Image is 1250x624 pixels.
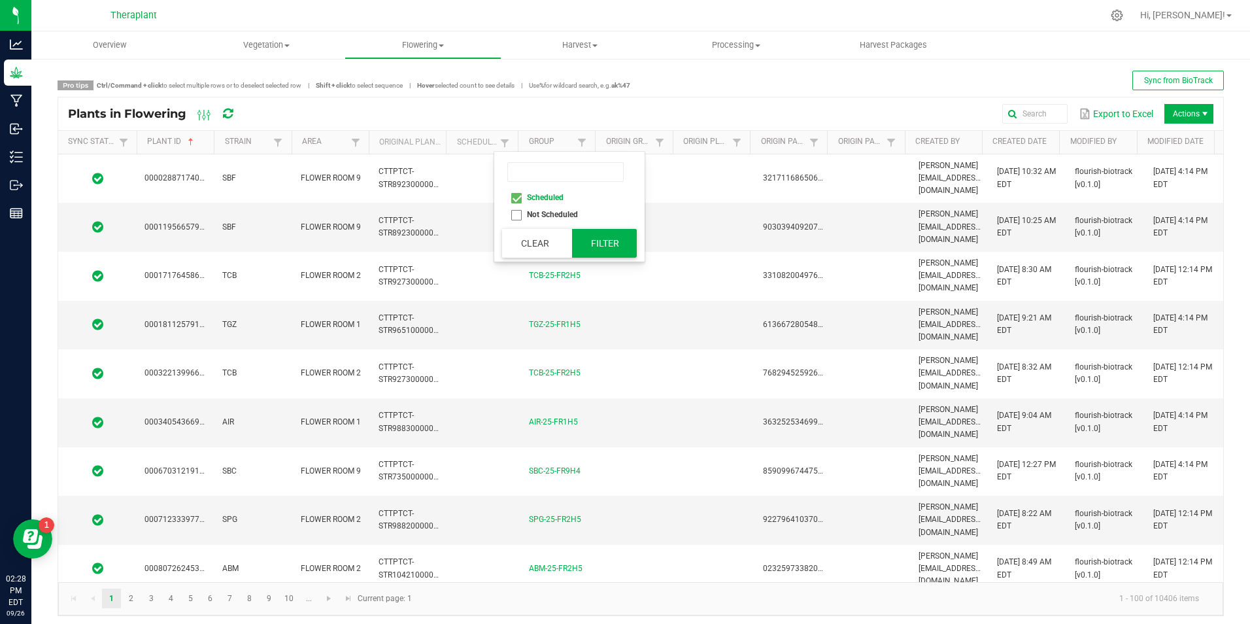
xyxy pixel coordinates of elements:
span: flourish-biotrack [v0.1.0] [1075,265,1132,286]
span: [DATE] 12:14 PM EDT [1153,509,1212,530]
span: [PERSON_NAME][EMAIL_ADDRESS][DOMAIN_NAME] [919,258,982,292]
button: Sync from BioTrack [1132,71,1224,90]
span: SPG [222,515,237,524]
a: Origin Package IDSortable [761,137,807,147]
span: to select sequence [316,82,403,89]
strong: % [539,82,544,89]
a: Harvest [501,31,658,59]
inline-svg: Analytics [10,38,23,51]
th: Original Plant ID [369,131,446,154]
button: Filter [572,229,637,258]
iframe: Resource center unread badge [39,517,54,533]
th: Scheduled [446,131,518,154]
a: Filter [883,134,899,150]
a: Created BySortable [915,137,977,147]
span: flourish-biotrack [v0.1.0] [1075,216,1132,237]
a: Harvest Packages [815,31,971,59]
a: Processing [658,31,815,59]
kendo-pager: Current page: 1 [58,582,1223,615]
span: FLOWER ROOM 9 [301,466,361,476]
span: [DATE] 4:14 PM EDT [1153,216,1208,237]
span: AIR [222,417,234,426]
span: [PERSON_NAME][EMAIL_ADDRESS][DOMAIN_NAME] [919,551,982,585]
span: [DATE] 12:27 PM EDT [997,460,1056,481]
li: Actions [1164,104,1213,124]
button: Export to Excel [1075,103,1157,125]
a: ABM-25-FR2H5 [529,564,583,573]
span: 0000288717404358 [144,173,218,182]
span: CTTPTCT-STR735000000023 [379,460,447,481]
kendo-pager-info: 1 - 100 of 10406 items [420,588,1209,610]
inline-svg: Manufacturing [10,94,23,107]
span: 6136672805487916 [763,320,836,329]
a: SPG-25-FR2H5 [529,515,581,524]
span: | [301,80,316,90]
span: [DATE] 4:14 PM EDT [1153,460,1208,481]
span: Sync from BioTrack [1144,76,1213,85]
span: TCB [222,271,237,280]
span: flourish-biotrack [v0.1.0] [1075,460,1132,481]
span: [DATE] 8:49 AM EDT [997,557,1051,579]
button: Clear [502,229,567,258]
a: Filter [497,135,513,151]
span: FLOWER ROOM 2 [301,368,361,377]
span: ABM [222,564,239,573]
span: [PERSON_NAME][EMAIL_ADDRESS][DOMAIN_NAME] [919,356,982,390]
span: [PERSON_NAME][EMAIL_ADDRESS][DOMAIN_NAME] [919,307,982,341]
span: Hi, [PERSON_NAME]! [1140,10,1225,20]
span: Flowering [345,39,501,51]
span: [PERSON_NAME][EMAIL_ADDRESS][DOMAIN_NAME] [919,502,982,536]
span: [DATE] 9:04 AM EDT [997,411,1051,432]
span: In Sync [92,513,103,527]
span: [DATE] 4:14 PM EDT [1153,167,1208,188]
a: Origin PlantSortable [683,137,729,147]
span: In Sync [92,562,103,575]
a: Page 10 [280,589,299,608]
inline-svg: Outbound [10,179,23,192]
a: StrainSortable [225,137,271,147]
a: Page 1 [102,589,121,608]
span: FLOWER ROOM 2 [301,271,361,280]
span: [DATE] 8:32 AM EDT [997,362,1051,384]
input: Search [1002,104,1068,124]
a: AIR-25-FR1H5 [529,417,578,426]
span: [DATE] 12:14 PM EDT [1153,557,1212,579]
span: [DATE] 4:14 PM EDT [1153,313,1208,335]
strong: Hover [417,82,435,89]
span: Pro tips [58,80,93,90]
span: CTTPTCT-STR892300000008 [379,167,447,188]
span: CTTPTCT-STR988300000021 [379,411,447,432]
a: Filter [806,134,822,150]
a: Page 8 [240,589,259,608]
a: Origin GroupSortable [606,137,652,147]
strong: Shift + click [316,82,350,89]
a: Created DateSortable [992,137,1055,147]
a: GroupSortable [529,137,575,147]
span: 0232597338201698 [763,564,836,573]
span: FLOWER ROOM 9 [301,173,361,182]
span: Go to the last page [343,593,354,604]
span: [DATE] 10:32 AM EDT [997,167,1056,188]
span: [PERSON_NAME][EMAIL_ADDRESS][DOMAIN_NAME] [919,209,982,243]
span: 0001811257919023 [144,320,218,329]
a: Sync StatusSortable [68,137,115,147]
a: Filter [652,134,667,150]
div: Manage settings [1109,9,1125,22]
div: Plants in Flowering [68,103,256,125]
span: CTTPTCT-STR892300000004 [379,216,447,237]
strong: ak%47 [611,82,630,89]
span: [PERSON_NAME][EMAIL_ADDRESS][DOMAIN_NAME] [919,161,982,195]
span: 0001195665796337 [144,222,218,232]
a: Modified BySortable [1070,137,1132,147]
inline-svg: Inventory [10,150,23,164]
span: [DATE] 4:14 PM EDT [1153,411,1208,432]
span: In Sync [92,416,103,429]
span: FLOWER ROOM 2 [301,515,361,524]
span: [DATE] 12:14 PM EDT [1153,265,1212,286]
a: Page 7 [220,589,239,608]
span: 0001717645860029 [144,271,218,280]
a: Filter [729,134,745,150]
span: [DATE] 9:21 AM EDT [997,313,1051,335]
span: | [403,80,417,90]
a: Filter [270,134,286,150]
